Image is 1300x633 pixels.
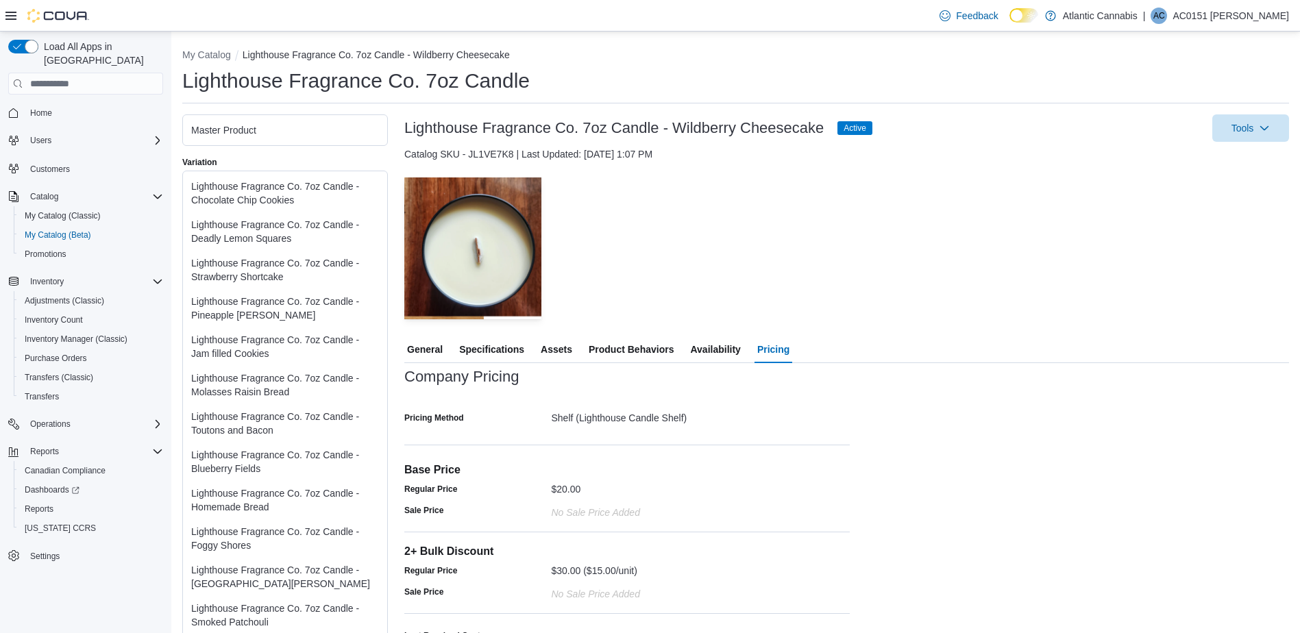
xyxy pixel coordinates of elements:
a: Dashboards [19,482,85,498]
div: Lighthouse Fragrance Co. 7oz Candle - Strawberry Shortcake [191,256,379,284]
a: Promotions [19,246,72,262]
label: Variation [182,157,217,168]
div: No Sale Price added [552,501,640,518]
button: Users [3,131,169,150]
span: [US_STATE] CCRS [25,523,96,534]
span: Transfers [25,391,59,402]
label: Sale Price [404,586,443,597]
button: Canadian Compliance [14,461,169,480]
a: Customers [25,161,75,177]
div: Lighthouse Fragrance Co. 7oz Candle - [GEOGRAPHIC_DATA][PERSON_NAME] [191,563,379,591]
a: Inventory Count [19,312,88,328]
span: My Catalog (Classic) [25,210,101,221]
span: Inventory [30,276,64,287]
img: Image for Lighthouse Fragrance Co. 7oz Candle - Wildberry Cheesecake [404,177,541,319]
span: Inventory Count [25,314,83,325]
span: Operations [25,416,163,432]
span: Transfers (Classic) [19,369,163,386]
span: My Catalog (Beta) [19,227,163,243]
button: Reports [25,443,64,460]
button: Transfers [14,387,169,406]
span: Purchase Orders [25,353,87,364]
div: $30.00 ($15.00/unit) [552,560,637,576]
div: Lighthouse Fragrance Co. 7oz Candle - Toutons and Bacon [191,410,379,437]
div: Lighthouse Fragrance Co. 7oz Candle - Molasses Raisin Bread [191,371,379,399]
span: Inventory Manager (Classic) [19,331,163,347]
input: Dark Mode [1009,8,1038,23]
h1: Lighthouse Fragrance Co. 7oz Candle [182,67,530,95]
span: Inventory Count [19,312,163,328]
a: Adjustments (Classic) [19,293,110,309]
a: Transfers [19,388,64,405]
span: Reports [25,504,53,514]
span: Canadian Compliance [19,462,163,479]
span: Reports [30,446,59,457]
button: My Catalog (Beta) [14,225,169,245]
div: Regular Price [404,484,457,495]
span: Pricing [757,336,789,363]
a: Home [25,105,58,121]
span: Promotions [19,246,163,262]
label: Pricing Method [404,412,464,423]
span: Settings [25,547,163,564]
span: Settings [30,551,60,562]
span: Adjustments (Classic) [19,293,163,309]
span: My Catalog (Classic) [19,208,163,224]
a: Reports [19,501,59,517]
span: Product Behaviors [589,336,674,363]
button: Settings [3,546,169,566]
nav: Complex example [8,97,163,601]
span: Promotions [25,249,66,260]
button: Operations [3,414,169,434]
button: Inventory Count [14,310,169,330]
span: Washington CCRS [19,520,163,536]
button: Tools [1212,114,1289,142]
span: Catalog [30,191,58,202]
a: Settings [25,548,65,564]
a: Transfers (Classic) [19,369,99,386]
a: Purchase Orders [19,350,93,367]
h3: Company Pricing [404,369,519,385]
nav: An example of EuiBreadcrumbs [182,48,1289,64]
span: My Catalog (Beta) [25,229,91,240]
a: [US_STATE] CCRS [19,520,101,536]
span: Inventory [25,273,163,290]
img: Cova [27,9,89,23]
h3: Lighthouse Fragrance Co. 7oz Candle - Wildberry Cheesecake [404,120,824,136]
h4: Base Price [404,462,850,478]
span: Canadian Compliance [25,465,106,476]
button: Catalog [25,188,64,205]
span: Feedback [956,9,998,23]
button: Reports [3,442,169,461]
span: Availability [690,336,740,363]
div: Lighthouse Fragrance Co. 7oz Candle - Pineapple [PERSON_NAME] [191,295,379,322]
div: Lighthouse Fragrance Co. 7oz Candle - Jam filled Cookies [191,333,379,360]
span: AC [1153,8,1165,24]
div: Lighthouse Fragrance Co. 7oz Candle - Foggy Shores [191,525,379,552]
span: Dashboards [19,482,163,498]
button: Inventory [25,273,69,290]
div: Master Product [191,123,379,137]
span: Transfers (Classic) [25,372,93,383]
span: Catalog [25,188,163,205]
span: Inventory Manager (Classic) [25,334,127,345]
span: Adjustments (Classic) [25,295,104,306]
span: Active [844,122,866,134]
button: Inventory [3,272,169,291]
button: Promotions [14,245,169,264]
span: Users [30,135,51,146]
div: Lighthouse Fragrance Co. 7oz Candle - Blueberry Fields [191,448,379,475]
button: Inventory Manager (Classic) [14,330,169,349]
span: Load All Apps in [GEOGRAPHIC_DATA] [38,40,163,67]
div: Lighthouse Fragrance Co. 7oz Candle - Homemade Bread [191,486,379,514]
label: Sale Price [404,505,443,516]
p: AC0151 [PERSON_NAME] [1173,8,1289,24]
div: AC0151 Collins Jonnie [1151,8,1167,24]
span: Specifications [459,336,524,363]
span: Home [25,104,163,121]
a: My Catalog (Classic) [19,208,106,224]
button: Operations [25,416,76,432]
a: Inventory Manager (Classic) [19,331,133,347]
div: Shelf (Lighthouse Candle Shelf) [552,407,850,423]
